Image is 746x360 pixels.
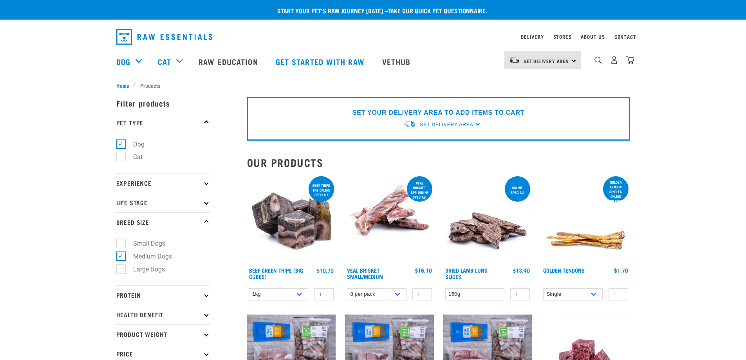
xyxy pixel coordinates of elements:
[412,288,432,300] input: 1
[614,267,628,273] div: $1.70
[121,251,175,261] label: Medium Dogs
[603,176,629,207] div: Golden Tendon singles online special!
[116,56,130,67] a: Dog
[403,120,416,128] img: van-moving.png
[116,305,210,324] p: Health Benefit
[505,182,530,198] div: ONLINE SPECIAL!
[309,179,334,201] div: Beef tripe 1kg online special!
[594,56,602,64] img: home-icon-1@2x.png
[443,175,532,264] img: 1303 Lamb Lung Slices 01
[420,122,473,127] span: Set Delivery Area
[626,56,634,64] img: home-icon@2x.png
[116,212,210,232] p: Breed Size
[116,81,630,89] nav: breadcrumbs
[249,269,303,278] a: Beef Green Tripe (Big Cubes)
[521,35,544,38] a: Delivery
[116,81,134,89] a: Home
[314,288,334,300] input: 1
[121,152,146,162] label: Cat
[388,9,487,12] a: take our quick pet questionnaire.
[407,177,432,203] div: Veal Brisket 8pp online special!
[345,175,434,264] img: 1207 Veal Brisket 4pp 01
[116,324,210,344] p: Product Weight
[116,193,210,212] p: Life Stage
[610,56,618,64] img: user.png
[116,81,129,89] span: Home
[510,288,530,300] input: 1
[316,267,334,273] div: $10.70
[415,267,432,273] div: $16.10
[374,46,421,77] a: Vethub
[116,285,210,305] p: Protein
[614,35,636,38] a: Contact
[110,26,636,48] nav: dropdown navigation
[445,269,488,278] a: Dried Lamb Lung Slices
[513,267,530,273] div: $13.40
[509,57,520,64] img: van-moving.png
[524,60,569,62] span: Set Delivery Area
[247,156,630,168] h2: Our Products
[116,29,212,45] img: Raw Essentials Logo
[352,108,524,118] p: SET YOUR DELIVERY AREA TO ADD ITEMS TO CART
[553,35,572,38] a: Stores
[347,269,383,278] a: Veal Brisket Small/Medium
[121,139,148,149] label: Dog
[116,93,210,113] p: Filter products
[158,56,171,67] a: Cat
[116,173,210,193] p: Experience
[116,113,210,132] p: Pet Type
[121,239,168,248] label: Small Dogs
[543,269,585,271] a: Golden Tendons
[609,288,628,300] input: 1
[247,175,336,264] img: 1044 Green Tripe Beef
[191,46,267,77] a: Raw Education
[541,175,630,264] img: 1293 Golden Tendons 01
[268,46,374,77] a: Get started with Raw
[121,264,168,274] label: Large Dogs
[581,35,605,38] a: About Us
